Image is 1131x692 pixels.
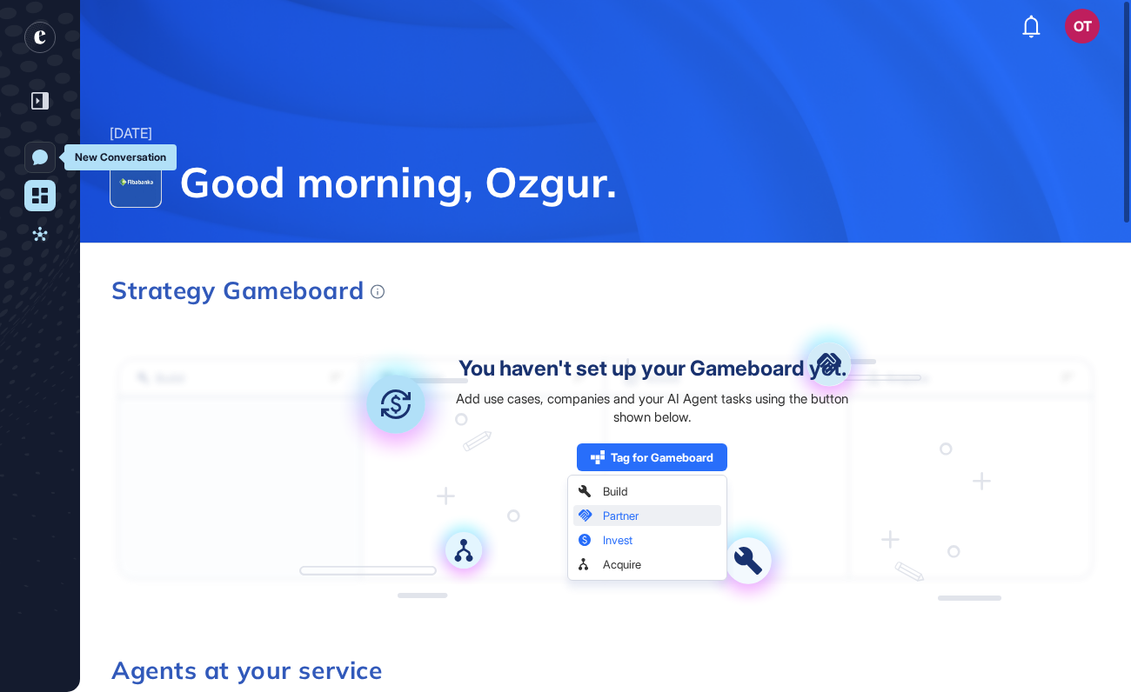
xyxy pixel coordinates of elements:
div: Add use cases, companies and your AI Agent tasks using the button shown below. [447,389,857,426]
div: [DATE] [110,123,152,145]
img: Fibabanka-logo [110,156,161,207]
div: Strategy Gameboard [111,278,385,303]
div: You haven't set up your Gameboard yet. [458,358,847,379]
button: OT [1065,9,1100,43]
div: entrapeer-logo [24,22,56,53]
span: Good morning, Ozgur. [179,156,1100,208]
img: acquire.a709dd9a.svg [428,515,499,586]
a: New Conversation [24,142,56,173]
img: partner.aac698ea.svg [786,321,873,408]
h3: Agents at your service [111,658,1100,682]
img: invest.bd05944b.svg [338,347,453,462]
